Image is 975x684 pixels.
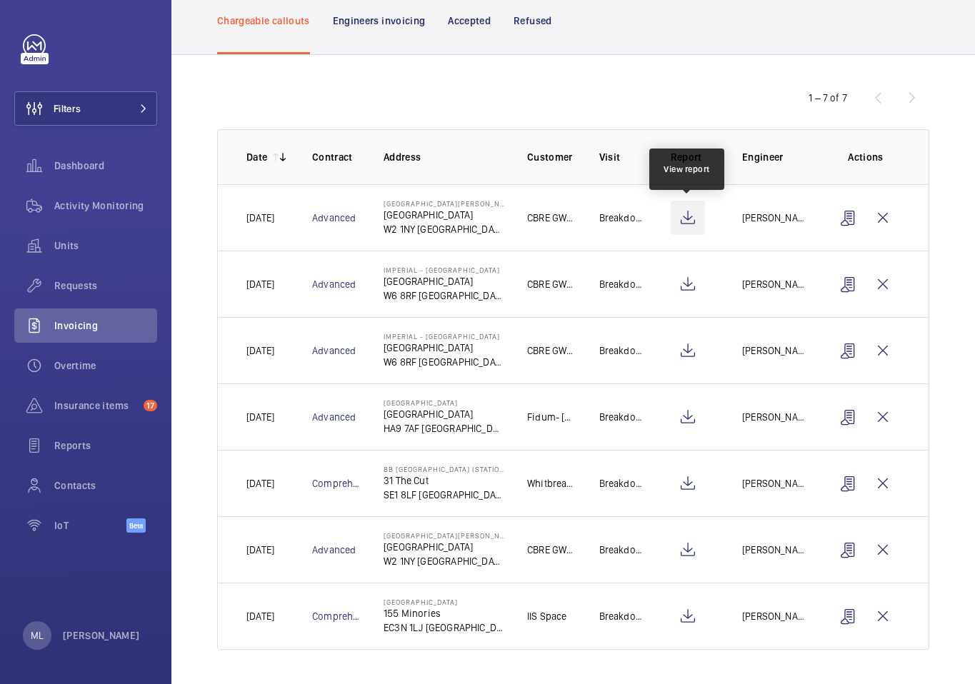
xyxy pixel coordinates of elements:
[54,438,157,453] span: Reports
[384,598,504,606] p: [GEOGRAPHIC_DATA]
[63,628,140,643] p: [PERSON_NAME]
[384,488,504,502] p: SE1 8LF [GEOGRAPHIC_DATA]
[312,345,356,356] a: Advanced
[742,609,809,623] p: [PERSON_NAME]
[31,628,44,643] p: ML
[384,341,504,355] p: [GEOGRAPHIC_DATA]
[54,518,126,533] span: IoT
[599,343,648,358] p: Breakdown
[54,238,157,253] span: Units
[126,518,146,533] span: Beta
[384,355,504,369] p: W6 8RF [GEOGRAPHIC_DATA]
[742,277,809,291] p: [PERSON_NAME]
[384,266,504,274] p: Imperial - [GEOGRAPHIC_DATA]
[246,211,274,225] p: [DATE]
[54,278,157,293] span: Requests
[527,410,576,424] p: Fidum- [GEOGRAPHIC_DATA]
[599,150,648,164] p: Visit
[54,101,81,116] span: Filters
[312,610,382,622] a: Comprehensive
[217,14,310,28] p: Chargeable callouts
[527,277,576,291] p: CBRE GWS- [GEOGRAPHIC_DATA] ([GEOGRAPHIC_DATA])
[831,150,900,164] p: Actions
[384,531,504,540] p: [GEOGRAPHIC_DATA][PERSON_NAME]
[527,150,576,164] p: Customer
[54,159,157,173] span: Dashboard
[527,343,576,358] p: CBRE GWS- [GEOGRAPHIC_DATA] ([GEOGRAPHIC_DATA])
[384,222,504,236] p: W2 1NY [GEOGRAPHIC_DATA]
[312,212,356,223] a: Advanced
[664,163,710,176] div: View report
[599,211,648,225] p: Breakdown
[312,278,356,290] a: Advanced
[384,288,504,303] p: W6 8RF [GEOGRAPHIC_DATA]
[384,465,504,473] p: BB [GEOGRAPHIC_DATA] (Station)
[384,554,504,568] p: W2 1NY [GEOGRAPHIC_DATA]
[527,211,576,225] p: CBRE GWS- [GEOGRAPHIC_DATA] ([GEOGRAPHIC_DATA][PERSON_NAME])
[246,543,274,557] p: [DATE]
[742,476,809,491] p: [PERSON_NAME]
[514,14,551,28] p: Refused
[448,14,491,28] p: Accepted
[333,14,426,28] p: Engineers invoicing
[14,91,157,126] button: Filters
[809,91,847,105] div: 1 – 7 of 7
[312,150,361,164] p: Contract
[246,476,274,491] p: [DATE]
[246,150,267,164] p: Date
[54,398,138,413] span: Insurance items
[742,211,809,225] p: [PERSON_NAME]
[144,400,157,411] span: 17
[54,478,157,493] span: Contacts
[527,543,576,557] p: CBRE GWS- [GEOGRAPHIC_DATA] ([GEOGRAPHIC_DATA][PERSON_NAME])
[312,544,356,555] a: Advanced
[384,398,504,407] p: [GEOGRAPHIC_DATA]
[384,274,504,288] p: [GEOGRAPHIC_DATA]
[527,609,567,623] p: IIS Space
[384,473,504,488] p: 31 The Cut
[246,277,274,291] p: [DATE]
[384,540,504,554] p: [GEOGRAPHIC_DATA]
[599,609,648,623] p: Breakdown
[312,478,382,489] a: Comprehensive
[246,343,274,358] p: [DATE]
[384,208,504,222] p: [GEOGRAPHIC_DATA]
[384,407,504,421] p: [GEOGRAPHIC_DATA]
[599,277,648,291] p: Breakdown
[599,543,648,557] p: Breakdown
[384,421,504,436] p: HA9 7AF [GEOGRAPHIC_DATA]
[384,332,504,341] p: Imperial - [GEOGRAPHIC_DATA]
[384,150,504,164] p: Address
[742,410,809,424] p: [PERSON_NAME]
[599,476,648,491] p: Breakdown
[742,150,809,164] p: Engineer
[742,543,809,557] p: [PERSON_NAME]
[599,410,648,424] p: Breakdown
[54,358,157,373] span: Overtime
[384,199,504,208] p: [GEOGRAPHIC_DATA][PERSON_NAME]
[54,318,157,333] span: Invoicing
[384,606,504,620] p: 155 Minories
[312,411,356,423] a: Advanced
[246,609,274,623] p: [DATE]
[527,476,576,491] p: Whitbread Group PLC
[246,410,274,424] p: [DATE]
[54,198,157,213] span: Activity Monitoring
[742,343,809,358] p: [PERSON_NAME]
[384,620,504,635] p: EC3N 1LJ [GEOGRAPHIC_DATA]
